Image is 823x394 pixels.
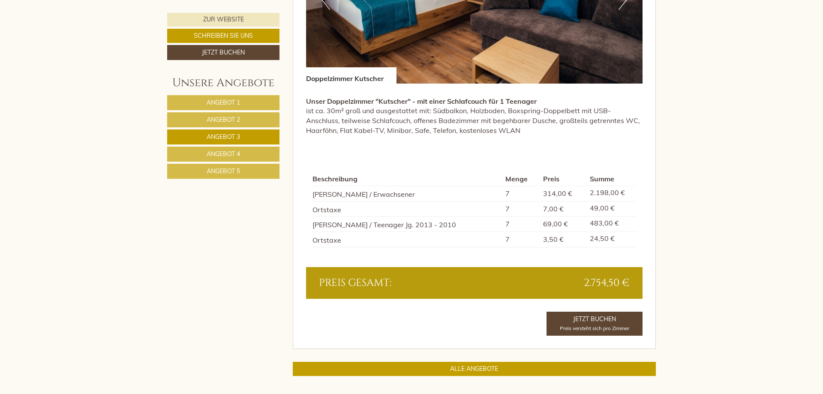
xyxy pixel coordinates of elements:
[543,205,564,213] span: 7,00 €
[306,96,643,135] p: ist ca. 30m² groß und ausgestattet mit: Südbalkon, Holzboden, Boxspring-Doppelbett mit USB-Anschl...
[540,172,586,186] th: Preis
[167,45,279,60] a: Jetzt buchen
[207,116,240,123] span: Angebot 2
[586,172,636,186] th: Summe
[207,167,240,175] span: Angebot 5
[543,189,572,198] span: 314,00 €
[586,217,636,232] td: 483,00 €
[547,312,643,336] a: Jetzt BuchenPreis versteht sich pro Zimmer
[167,29,279,43] a: Schreiben Sie uns
[502,186,540,201] td: 7
[306,67,396,84] div: Doppelzimmer Kutscher
[586,186,636,201] td: 2.198,00 €
[312,217,502,232] td: [PERSON_NAME] / Teenager Jg. 2013 - 2010
[312,201,502,217] td: Ortstaxe
[584,276,630,290] span: 2.754,50 €
[167,13,279,27] a: Zur Website
[312,172,502,186] th: Beschreibung
[207,150,240,158] span: Angebot 4
[312,186,502,201] td: [PERSON_NAME] / Erwachsener
[207,99,240,106] span: Angebot 1
[312,232,502,247] td: Ortstaxe
[167,75,279,91] div: Unsere Angebote
[543,235,564,244] span: 3,50 €
[502,201,540,217] td: 7
[502,217,540,232] td: 7
[207,133,240,141] span: Angebot 3
[502,172,540,186] th: Menge
[543,220,568,228] span: 69,00 €
[312,276,475,290] div: Preis gesamt:
[293,362,656,376] a: ALLE ANGEBOTE
[586,232,636,247] td: 24,50 €
[306,97,537,105] strong: Unser Doppelzimmer "Kutscher" - mit einer Schlafcouch für 1 Teenager
[502,232,540,247] td: 7
[586,201,636,217] td: 49,00 €
[560,325,629,331] span: Preis versteht sich pro Zimmer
